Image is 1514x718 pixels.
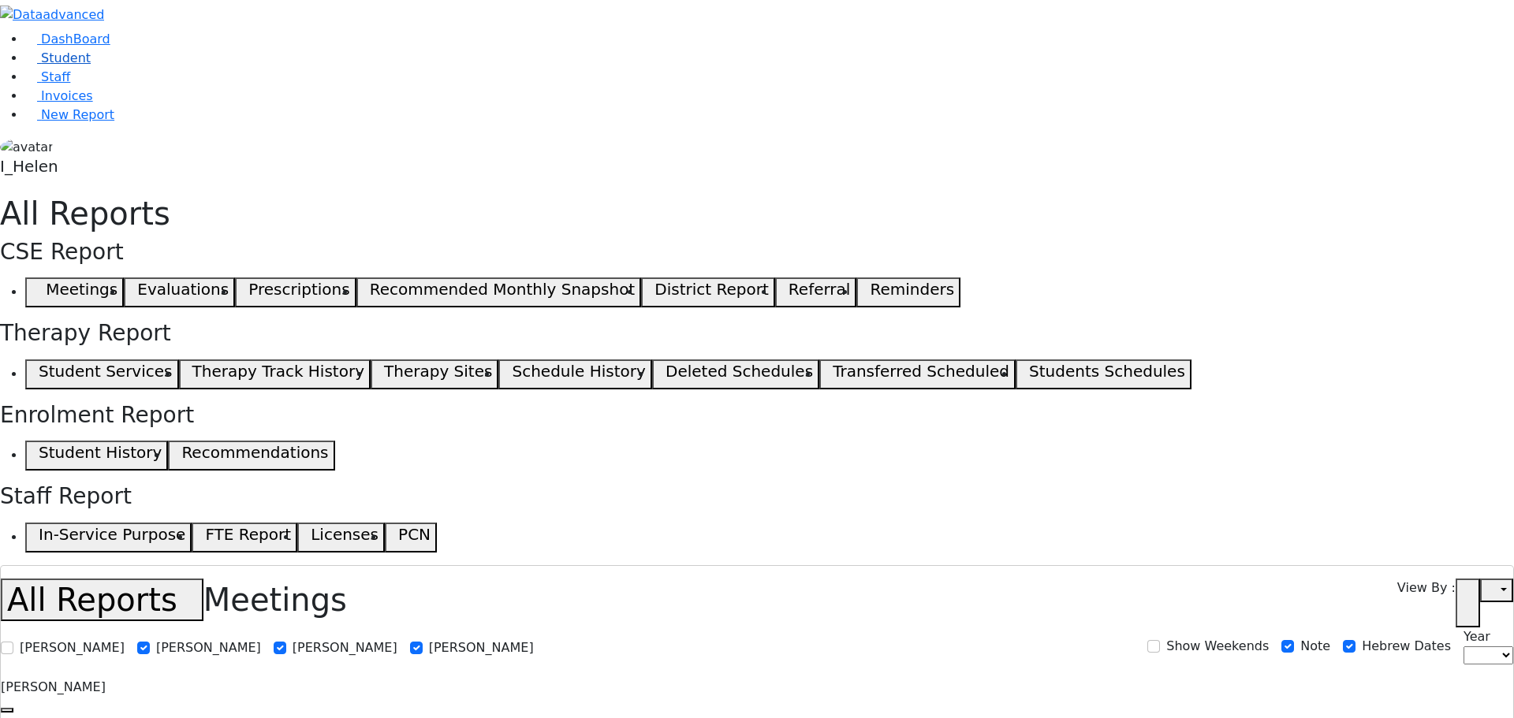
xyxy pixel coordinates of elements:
[641,277,775,307] button: District Report
[235,277,356,307] button: Prescriptions
[25,32,110,47] a: DashBoard
[297,523,385,552] button: Licenses
[833,362,1009,381] h5: Transferred Scheduled
[41,107,114,122] span: New Report
[181,443,328,462] h5: Recommendations
[789,280,851,299] h5: Referral
[39,362,172,381] h5: Student Services
[25,523,192,552] button: In-Service Purpose
[429,638,534,657] label: [PERSON_NAME]
[1464,627,1490,646] label: Year
[137,280,229,299] h5: Evaluations
[41,50,91,65] span: Student
[205,525,291,544] h5: FTE Report
[1,578,203,621] button: All Reports
[248,280,349,299] h5: Prescriptions
[370,280,635,299] h5: Recommended Monthly Snapshot
[25,88,93,103] a: Invoices
[168,441,334,471] button: Recommendations
[25,69,70,84] a: Staff
[652,359,819,389] button: Deleted Schedules
[25,50,91,65] a: Student
[39,443,162,462] h5: Student History
[179,359,371,389] button: Therapy Track History
[1362,637,1451,656] label: Hebrew Dates
[46,280,117,299] h5: Meetings
[1300,637,1330,656] label: Note
[25,107,114,122] a: New Report
[192,362,364,381] h5: Therapy Track History
[1166,637,1269,656] label: Show Weekends
[41,88,93,103] span: Invoices
[371,359,498,389] button: Therapy Sites
[25,359,179,389] button: Student Services
[192,523,297,552] button: FTE Report
[513,362,646,381] h5: Schedule History
[39,525,185,544] h5: In-Service Purpose
[293,638,397,657] label: [PERSON_NAME]
[1397,578,1456,627] label: View By :
[1,678,1513,697] div: [PERSON_NAME]
[775,277,857,307] button: Referral
[41,69,70,84] span: Staff
[20,638,125,657] label: [PERSON_NAME]
[1016,359,1191,389] button: Students Schedules
[819,359,1016,389] button: Transferred Scheduled
[156,638,261,657] label: [PERSON_NAME]
[41,32,110,47] span: DashBoard
[385,523,437,552] button: PCN
[498,359,651,389] button: Schedule History
[25,441,168,471] button: Student History
[398,525,431,544] h5: PCN
[654,280,769,299] h5: District Report
[1,578,347,621] h1: Meetings
[666,362,813,381] h5: Deleted Schedules
[311,525,378,544] h5: Licenses
[870,280,954,299] h5: Reminders
[384,362,492,381] h5: Therapy Sites
[1029,362,1185,381] h5: Students Schedules
[356,277,642,307] button: Recommended Monthly Snapshot
[25,277,124,307] button: Meetings
[124,277,235,307] button: Evaluations
[1,708,13,712] button: Previous month
[856,277,960,307] button: Reminders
